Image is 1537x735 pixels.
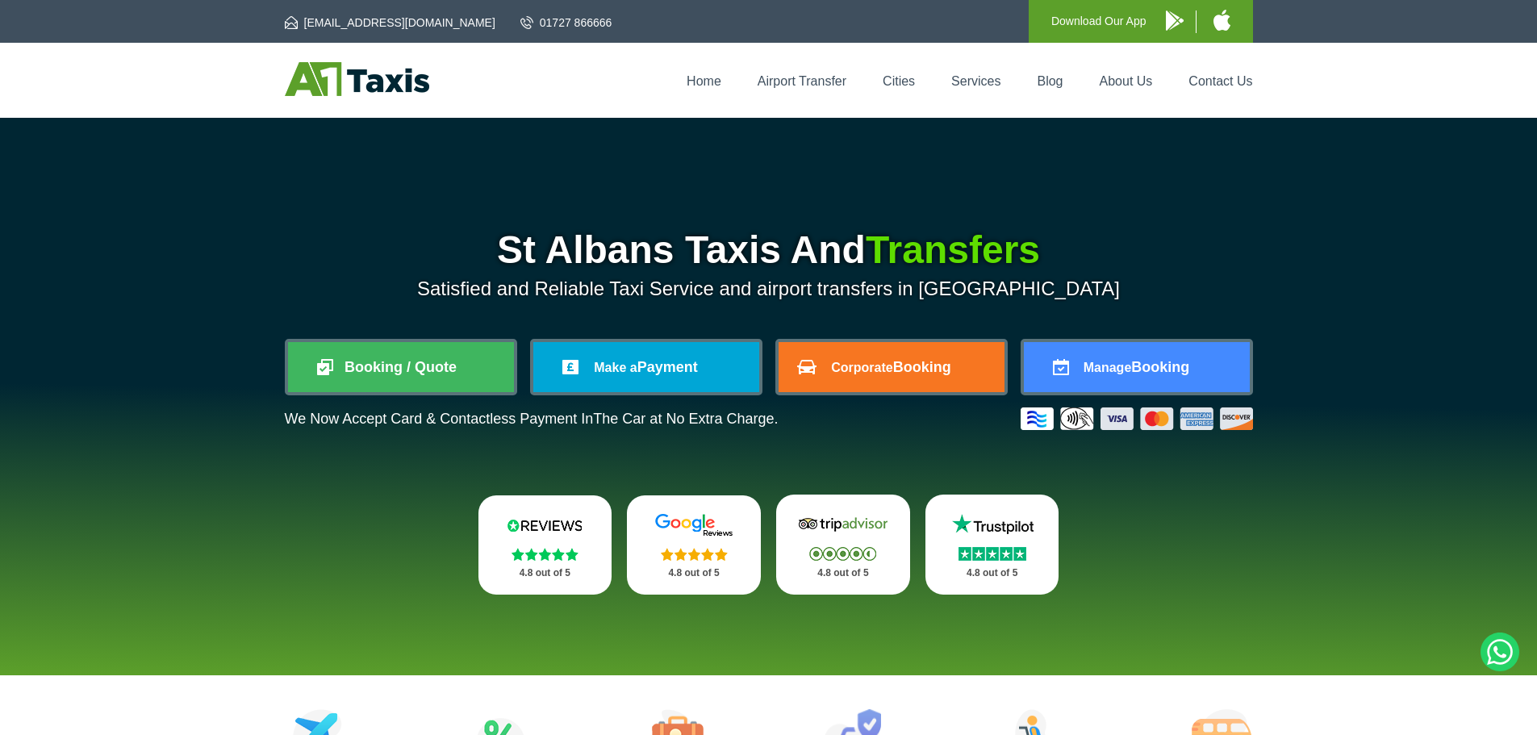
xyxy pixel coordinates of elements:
img: A1 Taxis Android App [1166,10,1184,31]
p: 4.8 out of 5 [496,563,595,583]
a: Booking / Quote [288,342,514,392]
span: The Car at No Extra Charge. [593,411,778,427]
a: Google Stars 4.8 out of 5 [627,495,761,595]
a: Services [951,74,1000,88]
a: Make aPayment [533,342,759,392]
img: Stars [512,548,578,561]
img: Stars [661,548,728,561]
img: Google [645,513,742,537]
p: 4.8 out of 5 [794,563,892,583]
a: Tripadvisor Stars 4.8 out of 5 [776,495,910,595]
p: Satisfied and Reliable Taxi Service and airport transfers in [GEOGRAPHIC_DATA] [285,278,1253,300]
span: Transfers [866,228,1040,271]
img: A1 Taxis St Albans LTD [285,62,429,96]
p: 4.8 out of 5 [645,563,743,583]
a: Blog [1037,74,1063,88]
img: Stars [959,547,1026,561]
h1: St Albans Taxis And [285,231,1253,269]
p: 4.8 out of 5 [943,563,1042,583]
a: ManageBooking [1024,342,1250,392]
img: Credit And Debit Cards [1021,407,1253,430]
span: Manage [1084,361,1132,374]
img: Tripadvisor [795,512,892,537]
a: CorporateBooking [779,342,1004,392]
img: Stars [809,547,876,561]
img: A1 Taxis iPhone App [1213,10,1230,31]
a: Home [687,74,721,88]
img: Trustpilot [944,512,1041,537]
p: We Now Accept Card & Contactless Payment In [285,411,779,428]
img: Reviews.io [496,513,593,537]
a: About Us [1100,74,1153,88]
a: Trustpilot Stars 4.8 out of 5 [925,495,1059,595]
p: Download Our App [1051,11,1146,31]
a: [EMAIL_ADDRESS][DOMAIN_NAME] [285,15,495,31]
a: 01727 866666 [520,15,612,31]
a: Cities [883,74,915,88]
a: Airport Transfer [758,74,846,88]
a: Contact Us [1188,74,1252,88]
span: Corporate [831,361,892,374]
span: Make a [594,361,637,374]
a: Reviews.io Stars 4.8 out of 5 [478,495,612,595]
